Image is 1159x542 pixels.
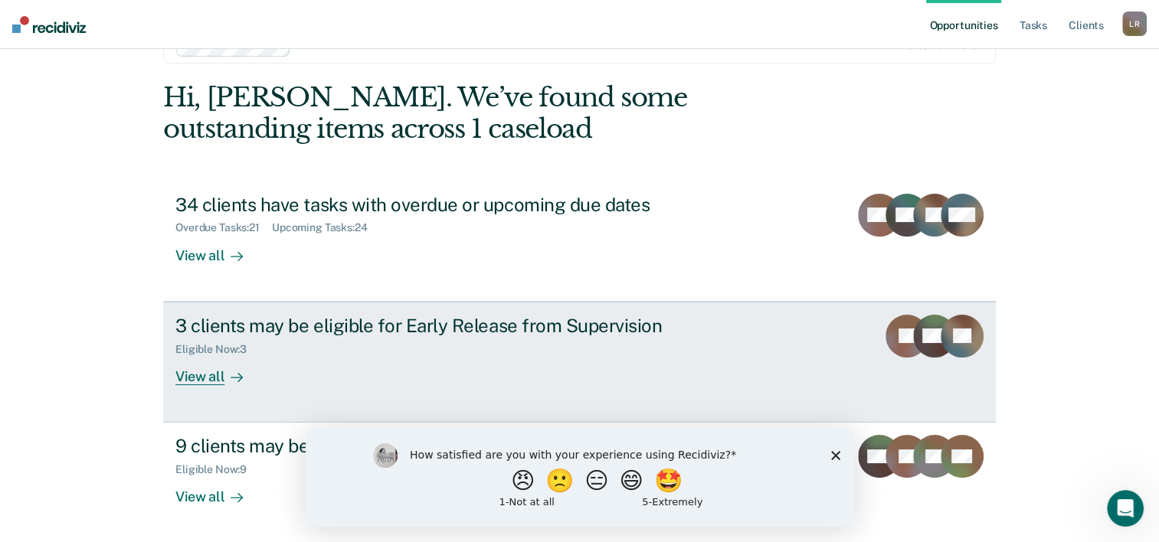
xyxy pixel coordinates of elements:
iframe: Survey by Kim from Recidiviz [306,428,854,527]
div: Hi, [PERSON_NAME]. We’ve found some outstanding items across 1 caseload [163,82,829,145]
div: 9 clients may be eligible for Annual Report Status [175,435,713,457]
img: Recidiviz [12,16,86,33]
a: 34 clients have tasks with overdue or upcoming due datesOverdue Tasks:21Upcoming Tasks:24View all [163,181,996,302]
div: 3 clients may be eligible for Early Release from Supervision [175,315,713,337]
div: View all [175,355,261,385]
iframe: Intercom live chat [1107,490,1144,527]
div: L R [1122,11,1147,36]
div: View all [175,476,261,506]
div: Eligible Now : 3 [175,343,259,356]
div: Eligible Now : 9 [175,463,259,476]
div: View all [175,234,261,264]
div: Overdue Tasks : 21 [175,221,272,234]
div: Upcoming Tasks : 24 [272,221,380,234]
button: LR [1122,11,1147,36]
div: 34 clients have tasks with overdue or upcoming due dates [175,194,713,216]
a: 3 clients may be eligible for Early Release from SupervisionEligible Now:3View all [163,302,996,423]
